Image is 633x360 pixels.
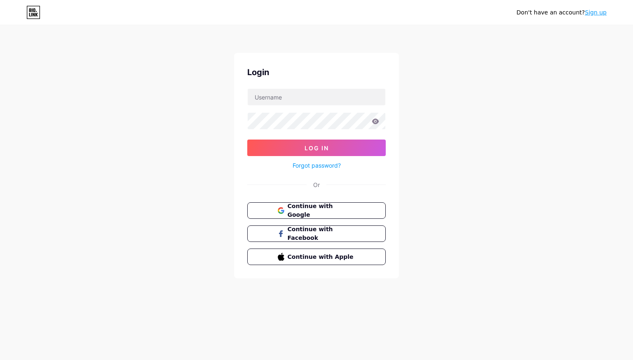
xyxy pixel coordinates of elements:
[293,161,341,170] a: Forgot password?
[516,8,607,17] div: Don't have an account?
[248,89,385,105] input: Username
[247,140,386,156] button: Log In
[247,66,386,78] div: Login
[247,249,386,265] button: Continue with Apple
[585,9,607,16] a: Sign up
[288,202,356,219] span: Continue with Google
[305,144,329,152] span: Log In
[288,253,356,261] span: Continue with Apple
[247,225,386,242] button: Continue with Facebook
[288,225,356,242] span: Continue with Facebook
[313,180,320,189] div: Or
[247,202,386,219] button: Continue with Google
